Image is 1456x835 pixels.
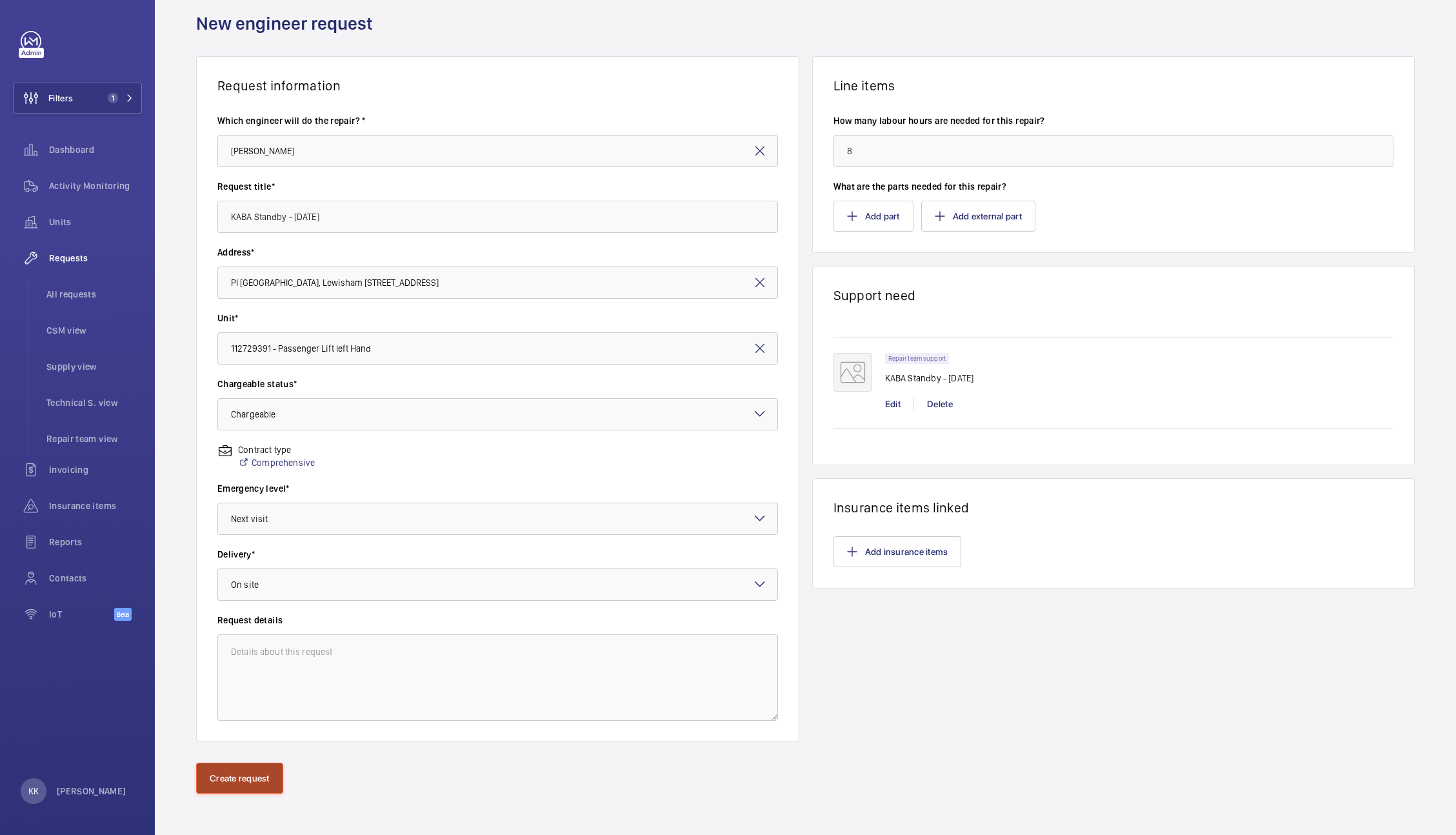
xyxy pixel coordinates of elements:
label: Request details [217,614,778,627]
h1: New engineer request [196,12,381,56]
p: Contract type [238,443,315,456]
span: Chargeable [231,409,275,419]
button: Add external part [921,201,1035,232]
span: Technical S. view [46,396,142,409]
span: 1 [108,93,118,103]
button: Add insurance items [833,536,962,567]
p: KABA Standby - [DATE] [885,372,974,385]
span: Requests [49,252,142,265]
span: Activity Monitoring [49,179,142,192]
a: Comprehensive [238,456,315,469]
span: Contacts [49,572,142,585]
span: Repair team view [46,432,142,445]
div: Edit [885,397,913,410]
label: Which engineer will do the repair? * [217,114,778,127]
p: KK [28,785,39,798]
input: Type request title [217,201,778,233]
label: Address* [217,246,778,259]
div: Delete [913,397,966,410]
h1: Support need [833,287,1394,303]
button: Create request [196,763,283,794]
span: Filters [48,92,73,105]
label: How many labour hours are needed for this repair? [833,114,1394,127]
label: What are the parts needed for this repair? [833,180,1394,193]
label: Delivery* [217,548,778,561]
span: CSM view [46,324,142,337]
input: Enter address [217,267,778,299]
span: Insurance items [49,499,142,512]
p: Repair team support [888,356,946,361]
h1: Insurance items linked [833,499,1394,516]
p: [PERSON_NAME] [57,785,126,798]
label: Unit* [217,312,778,325]
span: Beta [114,608,132,621]
button: Add part [833,201,913,232]
span: Dashboard [49,143,142,156]
input: Enter unit [217,332,778,365]
span: Units [49,216,142,228]
span: All requests [46,288,142,301]
label: Emergency level* [217,482,778,495]
button: Filters1 [13,83,142,114]
span: Invoicing [49,463,142,476]
label: Request title* [217,180,778,193]
h1: Line items [833,77,1394,94]
span: On site [231,579,259,590]
label: Chargeable status* [217,377,778,390]
h1: Request information [217,77,778,94]
span: Supply view [46,360,142,373]
span: Next visit [231,514,268,524]
span: IoT [49,608,114,621]
span: Reports [49,536,142,548]
input: Select engineer [217,135,778,167]
input: Type number of hours [833,135,1394,167]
